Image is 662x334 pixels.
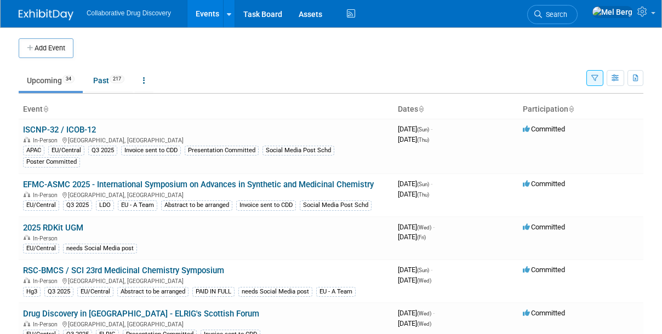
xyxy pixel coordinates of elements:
div: EU/Central [23,244,59,254]
span: In-Person [33,137,61,144]
span: (Wed) [417,278,431,284]
span: - [431,125,432,133]
img: In-Person Event [24,321,30,326]
div: Invoice sent to CDD [121,146,181,156]
div: EU - A Team [316,287,356,297]
span: [DATE] [398,223,435,231]
div: Hg3 [23,287,41,297]
span: [DATE] [398,266,432,274]
span: [DATE] [398,180,432,188]
span: In-Person [33,192,61,199]
span: In-Person [33,321,61,328]
div: [GEOGRAPHIC_DATA], [GEOGRAPHIC_DATA] [23,276,389,285]
div: EU - A Team [118,200,157,210]
div: Social Media Post Schd [300,200,372,210]
a: 2025 RDKit UGM [23,223,83,233]
img: ExhibitDay [19,9,73,20]
a: Sort by Participation Type [568,105,574,113]
span: Committed [523,125,565,133]
span: [DATE] [398,125,432,133]
div: Poster Committed [23,157,80,167]
div: LDO [96,200,114,210]
span: 34 [62,75,75,83]
th: Dates [393,100,518,119]
span: (Wed) [417,321,431,327]
div: needs Social Media post [238,287,312,297]
div: Social Media Post Schd [262,146,334,156]
span: [DATE] [398,276,431,284]
a: EFMC-ASMC 2025 - International Symposium on Advances in Synthetic and Medicinal Chemistry [23,180,374,189]
div: APAC [23,146,44,156]
div: PAID IN FULL [192,287,235,297]
div: Q3 2025 [88,146,117,156]
a: ISCNP-32 / ICOB-12 [23,125,96,135]
div: EU/Central [48,146,84,156]
a: Drug Discovery in [GEOGRAPHIC_DATA] - ELRIG's Scottish Forum [23,309,259,319]
img: In-Person Event [24,137,30,142]
span: Committed [523,223,565,231]
div: [GEOGRAPHIC_DATA], [GEOGRAPHIC_DATA] [23,135,389,144]
a: Upcoming34 [19,70,83,91]
th: Event [19,100,393,119]
span: - [431,180,432,188]
span: [DATE] [398,190,429,198]
span: [DATE] [398,309,435,317]
img: In-Person Event [24,278,30,283]
span: (Wed) [417,310,431,316]
a: Search [527,5,578,24]
div: [GEOGRAPHIC_DATA], [GEOGRAPHIC_DATA] [23,319,389,328]
div: Abstract to be arranged [161,200,232,210]
span: [DATE] [398,319,431,327]
span: Collaborative Drug Discovery [87,9,171,17]
div: Q3 2025 [63,200,92,210]
span: - [433,309,435,317]
span: In-Person [33,235,61,242]
span: Search [542,10,567,19]
span: Committed [523,309,565,317]
span: Committed [523,266,565,274]
span: (Thu) [417,137,429,143]
img: Mel Berg [592,6,633,18]
span: (Fri) [417,234,426,240]
img: In-Person Event [24,192,30,197]
div: EU/Central [23,200,59,210]
span: In-Person [33,278,61,285]
div: Presentation Committed [185,146,259,156]
span: (Thu) [417,192,429,198]
span: Committed [523,180,565,188]
span: - [431,266,432,274]
span: [DATE] [398,233,426,241]
div: Invoice sent to CDD [236,200,296,210]
th: Participation [518,100,643,119]
span: (Wed) [417,224,431,231]
div: EU/Central [77,287,113,297]
span: 217 [110,75,124,83]
a: Sort by Start Date [418,105,424,113]
button: Add Event [19,38,73,58]
span: (Sun) [417,181,429,187]
img: In-Person Event [24,235,30,240]
div: needs Social Media post [63,244,137,254]
span: [DATE] [398,135,429,143]
a: RSC-BMCS / SCI 23rd Medicinal Chemistry Symposium [23,266,224,275]
span: (Sun) [417,126,429,133]
div: Abstract to be arranged [117,287,189,297]
div: Q3 2025 [44,287,73,297]
div: [GEOGRAPHIC_DATA], [GEOGRAPHIC_DATA] [23,190,389,199]
a: Past217 [85,70,133,91]
a: Sort by Event Name [43,105,48,113]
span: (Sun) [417,267,429,273]
span: - [433,223,435,231]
